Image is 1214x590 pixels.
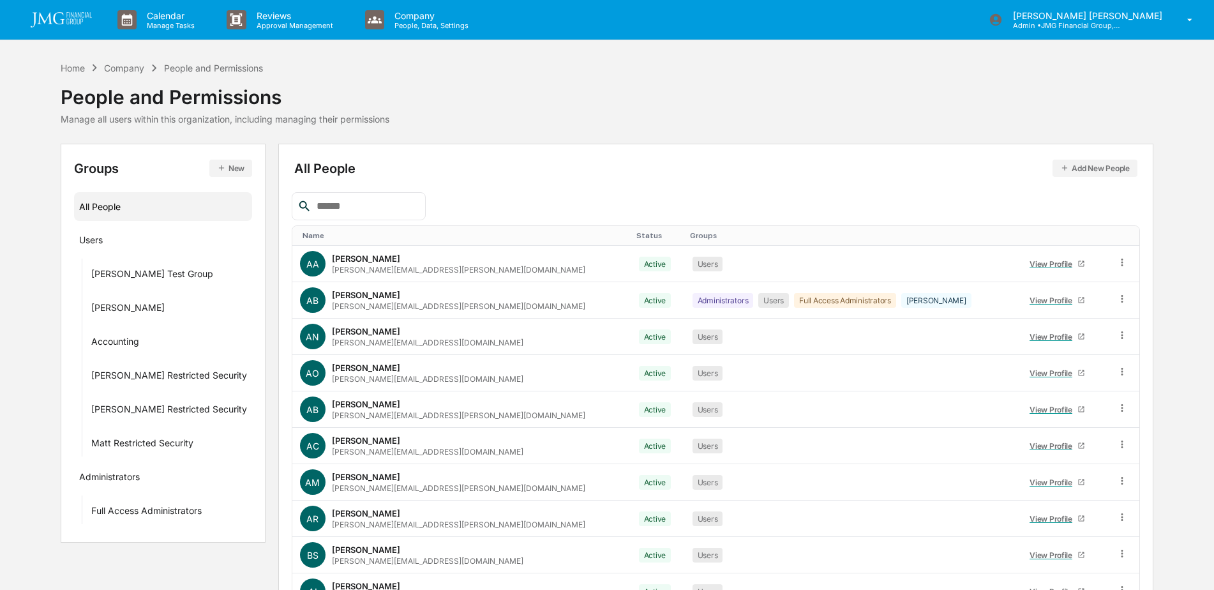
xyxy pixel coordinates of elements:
div: View Profile [1030,296,1077,305]
div: Users [693,257,723,271]
a: View Profile [1024,254,1091,274]
span: BS [307,550,318,561]
p: Admin • JMG Financial Group, Ltd. [1003,21,1121,30]
span: AB [306,404,318,415]
div: Active [639,439,671,453]
div: Active [639,293,671,308]
div: Users [693,475,723,490]
span: AM [305,477,320,488]
div: Users [79,234,103,250]
div: Active [639,366,671,381]
p: Calendar [137,10,201,21]
div: [PERSON_NAME] [901,293,971,308]
div: People and Permissions [61,75,389,109]
a: View Profile [1024,291,1091,310]
div: View Profile [1030,368,1077,378]
div: Company [104,63,144,73]
div: People and Permissions [164,63,263,73]
span: AO [306,368,319,379]
button: New [209,160,252,177]
div: View Profile [1030,405,1077,414]
div: Users [693,439,723,453]
div: Active [639,402,671,417]
a: View Profile [1024,327,1091,347]
span: AB [306,295,318,306]
div: [PERSON_NAME] Test Group [91,268,213,284]
span: AR [306,513,318,524]
img: logo [31,12,92,27]
a: View Profile [1024,436,1091,456]
div: Active [639,475,671,490]
div: [PERSON_NAME][EMAIL_ADDRESS][PERSON_NAME][DOMAIN_NAME] [332,301,585,311]
div: [PERSON_NAME] [332,326,400,337]
div: [PERSON_NAME] [332,399,400,409]
div: View Profile [1030,259,1077,269]
div: Toggle SortBy [303,231,626,240]
div: [PERSON_NAME][EMAIL_ADDRESS][DOMAIN_NAME] [332,374,523,384]
div: Full Access Administrators [91,505,202,520]
div: [PERSON_NAME][EMAIL_ADDRESS][DOMAIN_NAME] [332,447,523,457]
div: Users [693,511,723,526]
div: View Profile [1030,550,1077,560]
div: Toggle SortBy [636,231,680,240]
div: View Profile [1030,332,1077,342]
div: Administrators [693,293,754,308]
div: [PERSON_NAME][EMAIL_ADDRESS][DOMAIN_NAME] [332,338,523,347]
a: View Profile [1024,400,1091,420]
div: Users [693,366,723,381]
div: All People [294,160,1137,177]
div: View Profile [1030,478,1077,487]
p: Manage Tasks [137,21,201,30]
a: View Profile [1024,363,1091,383]
button: Add New People [1053,160,1137,177]
div: Manage all users within this organization, including managing their permissions [61,114,389,125]
div: Administrators [79,471,140,487]
div: Users [693,548,723,563]
span: AC [306,441,319,451]
div: [PERSON_NAME][EMAIL_ADDRESS][DOMAIN_NAME] [332,556,523,566]
div: [PERSON_NAME][EMAIL_ADDRESS][PERSON_NAME][DOMAIN_NAME] [332,483,585,493]
a: View Profile [1024,545,1091,565]
div: [PERSON_NAME] [332,435,400,446]
div: [PERSON_NAME] [332,472,400,482]
div: Home [61,63,85,73]
div: [PERSON_NAME] [332,290,400,300]
div: [PERSON_NAME] [332,508,400,518]
div: Users [758,293,789,308]
div: View Profile [1030,441,1077,451]
div: All People [79,196,247,217]
div: Groups [74,160,252,177]
a: View Profile [1024,473,1091,492]
span: AN [306,331,319,342]
div: Full Access Administrators [794,293,896,308]
div: [PERSON_NAME] [332,253,400,264]
div: Matt Restricted Security [91,437,193,453]
div: View Profile [1030,514,1077,524]
div: [PERSON_NAME][EMAIL_ADDRESS][PERSON_NAME][DOMAIN_NAME] [332,520,585,529]
iframe: Open customer support [1173,548,1208,582]
div: Users [693,329,723,344]
div: [PERSON_NAME] [91,302,165,317]
div: Accounting [91,336,139,351]
div: [PERSON_NAME][EMAIL_ADDRESS][PERSON_NAME][DOMAIN_NAME] [332,265,585,275]
div: [PERSON_NAME] [332,545,400,555]
div: Toggle SortBy [690,231,1012,240]
div: Active [639,511,671,526]
p: Reviews [246,10,340,21]
a: View Profile [1024,509,1091,529]
div: [PERSON_NAME] Restricted Security [91,370,247,385]
div: Active [639,548,671,563]
div: [PERSON_NAME] [332,363,400,373]
p: Approval Management [246,21,340,30]
div: Users [693,402,723,417]
div: Active [639,257,671,271]
div: Toggle SortBy [1119,231,1134,240]
p: [PERSON_NAME] [PERSON_NAME] [1003,10,1169,21]
span: AA [306,259,319,269]
p: Company [384,10,475,21]
div: [PERSON_NAME] Restricted Security [91,404,247,419]
div: Active [639,329,671,344]
div: [PERSON_NAME][EMAIL_ADDRESS][PERSON_NAME][DOMAIN_NAME] [332,411,585,420]
p: People, Data, Settings [384,21,475,30]
div: Toggle SortBy [1022,231,1104,240]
